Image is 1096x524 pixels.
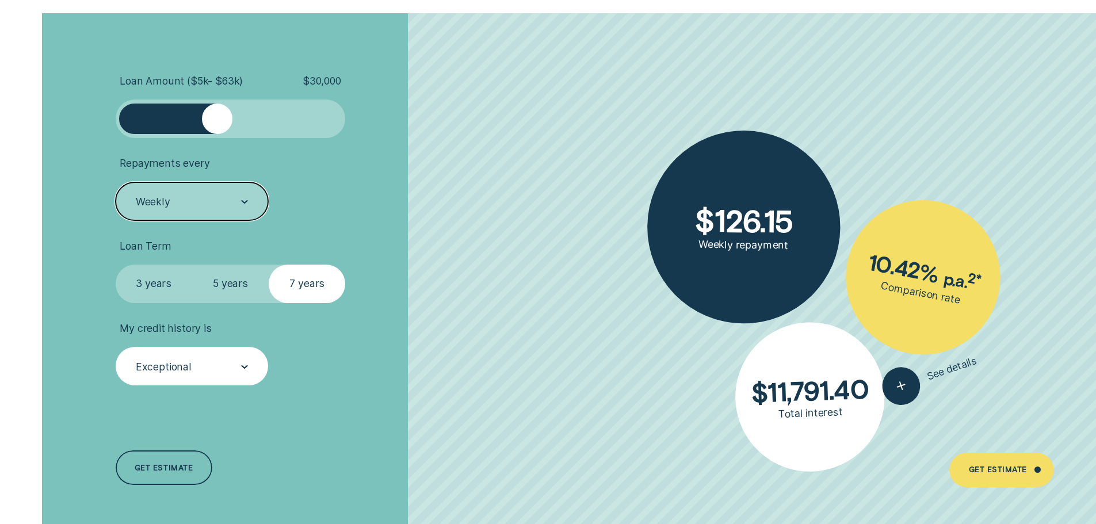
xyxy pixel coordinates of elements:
span: Loan Term [120,240,171,253]
span: See details [926,355,978,383]
button: See details [877,343,983,410]
a: Get Estimate [949,453,1053,487]
div: Weekly [136,196,170,208]
span: $ 30,000 [303,75,341,87]
span: Repayments every [120,157,209,170]
a: Get estimate [116,450,212,485]
label: 7 years [269,265,345,303]
label: 3 years [116,265,192,303]
span: My credit history is [120,322,211,335]
div: Exceptional [136,361,192,373]
span: Loan Amount ( $5k - $63k ) [120,75,243,87]
label: 5 years [192,265,269,303]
